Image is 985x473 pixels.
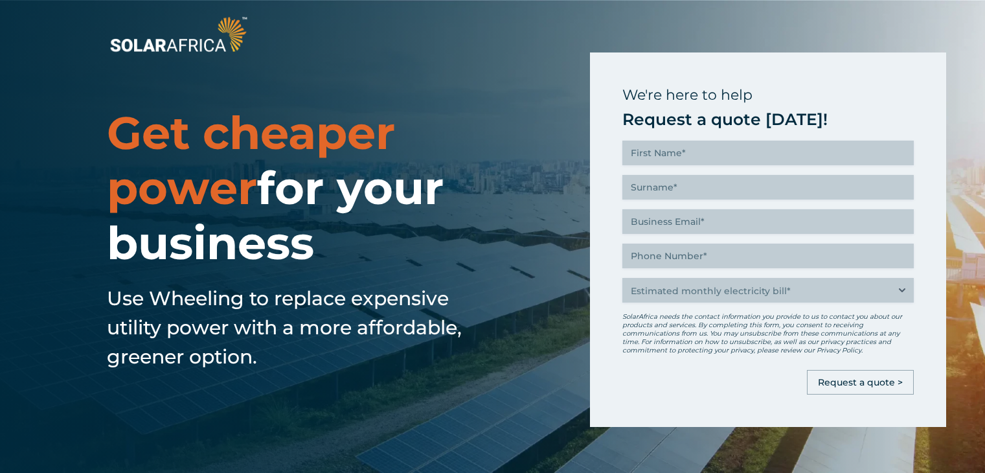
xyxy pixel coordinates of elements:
h5: Use Wheeling to replace expensive utility power with a more affordable, greener option. [107,284,482,371]
p: SolarAfrica needs the contact information you provide to us to contact you about our products and... [622,312,914,354]
p: We're here to help [622,82,914,108]
h1: for your business [107,106,520,271]
input: Business Email* [622,209,914,234]
input: Phone Number* [622,244,914,268]
span: Get cheaper power [107,105,395,216]
input: Surname* [622,175,914,200]
input: Request a quote > [807,370,914,395]
p: Request a quote [DATE]! [622,108,914,131]
input: First Name* [622,141,914,165]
